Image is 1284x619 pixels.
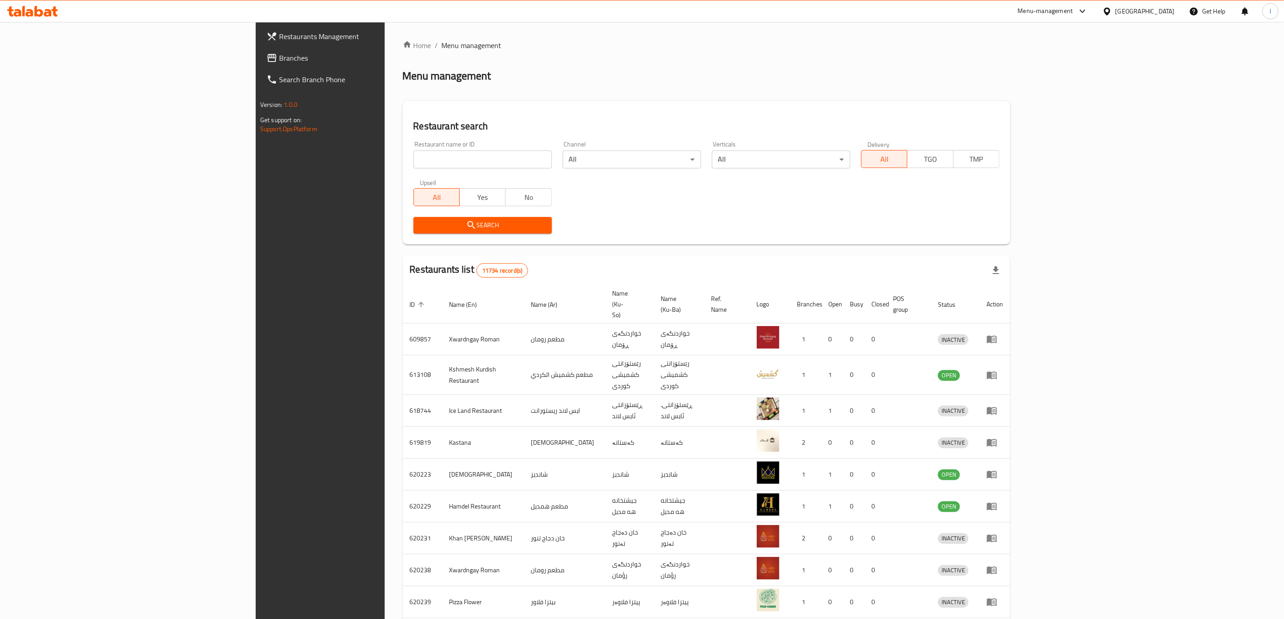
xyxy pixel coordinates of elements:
[865,395,886,427] td: 0
[822,491,843,522] td: 1
[938,406,969,416] span: INACTIVE
[957,153,996,166] span: TMP
[410,299,427,310] span: ID
[524,522,605,554] td: خان دجاج تنور
[843,395,865,427] td: 0
[711,293,739,315] span: Ref. Name
[865,586,886,618] td: 0
[822,355,843,395] td: 1
[279,74,463,85] span: Search Branch Phone
[605,491,654,522] td: جيشتخانه هه مديل
[757,398,779,420] img: Ice Land Restaurant
[790,285,822,323] th: Branches
[654,522,704,554] td: خان دەجاج تەنور
[524,427,605,459] td: [DEMOGRAPHIC_DATA]
[843,285,865,323] th: Busy
[790,459,822,491] td: 1
[822,395,843,427] td: 1
[259,26,470,47] a: Restaurants Management
[476,263,528,278] div: Total records count
[893,293,920,315] span: POS group
[459,188,506,206] button: Yes
[843,586,865,618] td: 0
[938,469,960,480] span: OPEN
[612,288,643,320] span: Name (Ku-So)
[1018,6,1073,17] div: Menu-management
[442,395,524,427] td: Ice Land Restaurant
[757,461,779,484] img: Shandiz
[938,335,969,345] span: INACTIVE
[442,554,524,586] td: Xwardngay Roman
[605,355,654,395] td: رێستۆرانتی کشمیشى كوردى
[654,323,704,355] td: خواردنگەی ڕۆمان
[442,491,524,522] td: Hamdel Restaurant
[938,501,960,512] div: OPEN
[477,266,528,275] span: 11734 record(s)
[654,427,704,459] td: کەستانە
[822,285,843,323] th: Open
[259,69,470,90] a: Search Branch Phone
[442,586,524,618] td: Pizza Flower
[865,323,886,355] td: 0
[911,153,950,166] span: TGO
[938,438,969,448] span: INACTIVE
[822,554,843,586] td: 0
[442,427,524,459] td: Kastana
[867,141,890,147] label: Delivery
[843,491,865,522] td: 0
[790,355,822,395] td: 1
[757,525,779,548] img: Khan Dejaj Tanoor
[605,459,654,491] td: شانديز
[757,589,779,611] img: Pizza Flower
[654,355,704,395] td: رێستۆرانتی کشمیشى كوردى
[843,554,865,586] td: 0
[843,355,865,395] td: 0
[822,522,843,554] td: 0
[938,597,969,608] div: INACTIVE
[953,150,1000,168] button: TMP
[843,522,865,554] td: 0
[509,191,548,204] span: No
[757,429,779,452] img: Kastana
[938,533,969,544] span: INACTIVE
[442,40,502,51] span: Menu management
[986,597,1003,607] div: Menu
[790,323,822,355] td: 1
[259,47,470,69] a: Branches
[979,285,1010,323] th: Action
[1270,6,1271,16] span: l
[449,299,489,310] span: Name (En)
[757,557,779,579] img: Xwardngay Roman
[907,150,953,168] button: TGO
[654,554,704,586] td: خواردنگەی رؤمان
[605,522,654,554] td: خان دەجاج تەنور
[524,491,605,522] td: مطعم همديل
[413,217,552,234] button: Search
[865,153,904,166] span: All
[790,395,822,427] td: 1
[757,362,779,385] img: Kshmesh Kurdish Restaurant
[985,260,1007,281] div: Export file
[505,188,551,206] button: No
[757,493,779,516] img: Hamdel Restaurant
[531,299,569,310] span: Name (Ar)
[661,293,693,315] span: Name (Ku-Ba)
[822,323,843,355] td: 0
[986,370,1003,380] div: Menu
[413,188,460,206] button: All
[938,565,969,575] span: INACTIVE
[410,263,529,278] h2: Restaurants list
[260,99,282,111] span: Version:
[279,31,463,42] span: Restaurants Management
[790,522,822,554] td: 2
[418,191,456,204] span: All
[524,323,605,355] td: مطعم رومان
[938,406,969,416] div: INACTIVE
[843,459,865,491] td: 0
[861,150,907,168] button: All
[413,119,1000,133] h2: Restaurant search
[938,438,969,448] div: INACTIVE
[442,459,524,491] td: [DEMOGRAPHIC_DATA]
[605,586,654,618] td: پیتزا فلاوەر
